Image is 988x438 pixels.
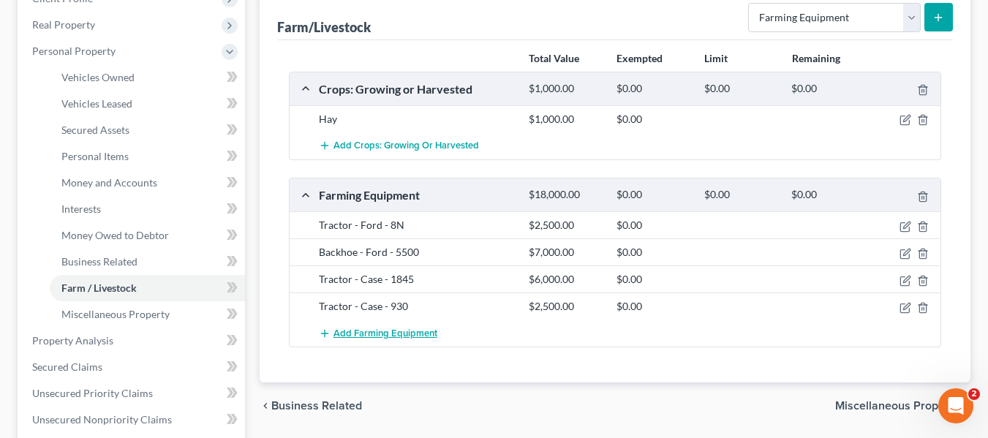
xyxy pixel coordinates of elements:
span: Business Related [61,255,137,268]
span: Real Property [32,18,95,31]
a: Property Analysis [20,328,245,354]
a: Interests [50,196,245,222]
button: chevron_left Business Related [260,400,362,412]
button: Add Farming Equipment [319,320,437,347]
a: Vehicles Leased [50,91,245,117]
span: Vehicles Leased [61,97,132,110]
a: Miscellaneous Property [50,301,245,328]
i: chevron_left [260,400,271,412]
span: Personal Property [32,45,116,57]
span: Secured Assets [61,124,129,136]
span: Farm / Livestock [61,282,137,294]
iframe: Intercom live chat [938,388,973,423]
div: Tractor - Case - 1845 [312,272,521,287]
div: Farm/Livestock [277,18,371,36]
span: Secured Claims [32,360,102,373]
strong: Remaining [792,52,840,64]
span: Miscellaneous Property [835,400,959,412]
div: $0.00 [609,112,697,127]
div: Crops: Growing or Harvested [312,81,521,97]
div: Tractor - Case - 930 [312,299,521,314]
a: Unsecured Nonpriority Claims [20,407,245,433]
a: Money and Accounts [50,170,245,196]
span: Vehicles Owned [61,71,135,83]
div: $0.00 [609,188,697,202]
span: Interests [61,203,101,215]
span: 2 [968,388,980,400]
a: Personal Items [50,143,245,170]
div: $18,000.00 [521,188,609,202]
button: Miscellaneous Property chevron_right [835,400,970,412]
div: $0.00 [609,245,697,260]
span: Miscellaneous Property [61,308,170,320]
button: Add Crops: Growing or Harvested [319,132,479,159]
div: Tractor - Ford - 8N [312,218,521,233]
span: Personal Items [61,150,129,162]
div: $6,000.00 [521,272,609,287]
a: Money Owed to Debtor [50,222,245,249]
div: $1,000.00 [521,82,609,96]
a: Secured Assets [50,117,245,143]
span: Add Farming Equipment [333,328,437,339]
span: Business Related [271,400,362,412]
div: Farming Equipment [312,187,521,203]
div: $0.00 [609,299,697,314]
span: Unsecured Priority Claims [32,387,153,399]
div: $2,500.00 [521,299,609,314]
a: Farm / Livestock [50,275,245,301]
span: Unsecured Nonpriority Claims [32,413,172,426]
a: Business Related [50,249,245,275]
strong: Limit [704,52,728,64]
div: $0.00 [784,82,872,96]
a: Vehicles Owned [50,64,245,91]
span: Property Analysis [32,334,113,347]
span: Money Owed to Debtor [61,229,169,241]
div: $7,000.00 [521,245,609,260]
div: $0.00 [784,188,872,202]
strong: Exempted [616,52,663,64]
div: $0.00 [697,82,785,96]
a: Secured Claims [20,354,245,380]
strong: Total Value [529,52,579,64]
span: Add Crops: Growing or Harvested [333,140,479,152]
div: $0.00 [609,272,697,287]
span: Money and Accounts [61,176,157,189]
a: Unsecured Priority Claims [20,380,245,407]
div: $0.00 [697,188,785,202]
div: $2,500.00 [521,218,609,233]
div: $0.00 [609,218,697,233]
div: $0.00 [609,82,697,96]
div: Backhoe - Ford - 5500 [312,245,521,260]
div: Hay [312,112,521,127]
div: $1,000.00 [521,112,609,127]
